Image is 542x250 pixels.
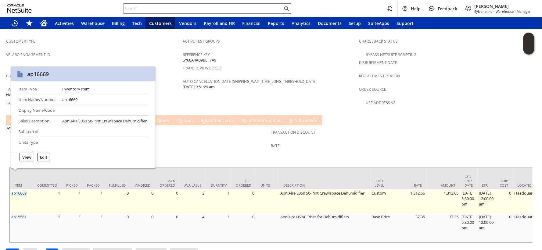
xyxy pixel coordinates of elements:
[176,118,194,124] a: Custom
[183,39,220,44] a: Active Test Groups
[55,20,74,26] span: Activities
[87,183,100,188] div: Packed
[180,213,206,242] td: 4
[513,189,541,213] td: Headquarters
[108,17,128,29] a: Billing
[271,130,316,135] a: Transaction Discount
[359,39,398,44] a: Chargeback Status
[242,20,260,26] span: Financial
[283,183,366,188] div: Description
[20,153,34,161] div: View
[283,5,290,12] svg: Search
[204,20,235,26] span: Payroll and HR
[513,213,541,242] td: Headquarters
[19,139,57,145] div: Units Type
[231,189,256,213] td: 0
[124,5,283,12] input: Search
[236,178,251,188] div: Pre Ordered
[19,129,57,134] div: Subitem of
[314,17,345,29] a: Documents
[359,60,397,65] a: Disbursement Date
[525,116,532,124] a: Unrolled view on
[318,20,342,26] span: Documents
[11,214,27,220] a: ap15561
[19,118,57,124] div: Sales Description
[478,213,495,242] td: [DATE] 12:00:00 am
[279,213,370,242] td: Aprilaire HVAC Riser for Dehumidifiers
[398,183,422,188] div: Rate
[26,19,33,27] svg: Shortcuts
[135,183,150,188] div: Invoiced
[132,20,142,26] span: Tech
[500,178,508,188] div: Ship Cost
[366,52,417,57] a: Bypass NetSuite Scripting
[183,57,216,63] span: SY68A4AB9BEF7A9
[288,17,314,29] a: Analytics
[271,143,280,148] a: Rate
[19,107,57,113] div: Display Name/Code
[478,189,495,213] td: [DATE] 12:00:00 am
[460,213,478,242] td: [DATE] 5:30:00 pm
[40,19,48,27] svg: Home
[268,20,284,26] span: Reports
[288,118,320,124] a: Pick Run Picks
[359,87,386,92] a: Order Source
[149,20,172,26] span: Customers
[494,9,495,14] span: -
[37,153,50,161] div: Edit
[37,183,57,188] div: Committed
[397,20,414,26] span: Support
[130,189,155,213] td: 0
[199,118,235,124] a: Related Records
[51,17,77,29] a: Activities
[62,213,82,242] td: 1
[411,6,421,12] span: Help
[19,86,57,92] div: Item Type
[155,213,180,242] td: 0
[240,118,283,124] a: System Information
[465,174,473,188] div: Est. Ship Date
[438,6,458,12] span: Feedback
[37,17,51,29] a: Home
[264,17,288,29] a: Reports
[206,213,231,242] td: 1
[6,39,35,44] a: Customer Type
[475,3,531,9] span: [PERSON_NAME]
[82,189,104,213] td: 1
[6,125,11,130] img: Checked
[27,70,49,78] div: ap16669
[279,189,370,213] td: AprilAire E050 50-Pint Crawlspace Dehumidifier
[6,87,42,92] a: Tax Exempt Status
[19,97,57,102] div: Item Name/Number
[128,17,145,29] a: Tech
[33,189,62,213] td: 1
[495,213,513,242] td: 0
[427,213,460,242] td: 37.35
[10,151,32,156] a: Promotion
[370,189,393,213] td: Custom
[175,17,200,29] a: Vendors
[40,154,47,160] label: Edit
[179,20,196,26] span: Vendors
[206,189,231,213] td: 1
[183,52,210,57] a: Reference Key
[183,65,221,71] a: Fraud Review Error
[431,183,456,188] div: Amount
[393,189,427,213] td: 1,312.65
[180,118,183,123] span: u
[104,189,130,213] td: 0
[239,17,264,29] a: Financial
[104,213,130,242] td: 0
[475,9,492,14] span: Sylvane Inc
[6,52,50,57] a: Velaro Engagement ID
[6,73,38,79] a: Customer Niche
[518,183,537,188] div: Location
[244,118,246,123] span: y
[183,79,317,84] a: Auto Cancellation Date (shipping_wait_time_long_threshold_date)
[375,178,389,188] div: Price Level
[9,118,24,124] a: Items
[81,20,105,26] span: Warehouse
[290,118,292,123] span: P
[10,118,12,123] span: I
[14,183,28,188] div: Item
